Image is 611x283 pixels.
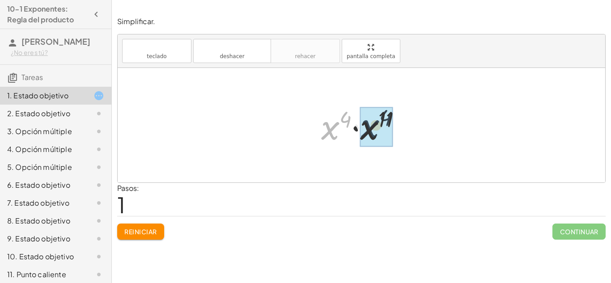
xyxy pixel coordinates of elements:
i: Task not started. [93,215,104,226]
font: 10. Estado objetivo [7,252,74,261]
i: Task not started. [93,251,104,262]
font: 1. Estado objetivo [7,91,68,100]
font: 3. Opción múltiple [7,127,72,136]
font: Simplificar. [117,17,155,26]
font: 9. Estado objetivo [7,234,70,243]
font: rehacer [295,53,316,59]
font: 4. Opción múltiple [7,144,72,154]
i: Task not started. [93,144,104,155]
i: Task not started. [93,269,104,280]
i: Task not started. [93,108,104,119]
i: Task not started. [93,162,104,173]
font: 1 [117,191,125,218]
button: deshacerdeshacer [193,39,271,63]
font: deshacer [220,53,244,59]
i: Task not started. [93,126,104,137]
font: 6. Estado objetivo [7,180,70,190]
font: 8. Estado objetivo [7,216,70,225]
button: tecladoteclado [122,39,191,63]
font: 2. Estado objetivo [7,109,70,118]
font: Tareas [21,72,43,82]
button: Reiniciar [117,224,164,240]
button: rehacerrehacer [271,39,340,63]
font: rehacer [276,43,335,51]
i: Task not started. [93,233,104,244]
i: Task not started. [93,180,104,190]
font: 10-1 Exponentes: Regla del producto [7,4,74,24]
i: Task not started. [93,198,104,208]
font: ¿No eres tú? [11,48,48,56]
font: [PERSON_NAME] [21,36,90,46]
font: teclado [147,53,166,59]
font: 7. Estado objetivo [7,198,69,207]
font: teclado [127,43,187,51]
i: Task started. [93,90,104,101]
font: deshacer [198,43,266,51]
button: pantalla completa [342,39,400,63]
font: 5. Opción múltiple [7,162,72,172]
font: Reiniciar [124,228,157,236]
font: pantalla completa [347,53,395,59]
font: 11. Punto caliente [7,270,66,279]
font: Pasos: [117,183,139,193]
